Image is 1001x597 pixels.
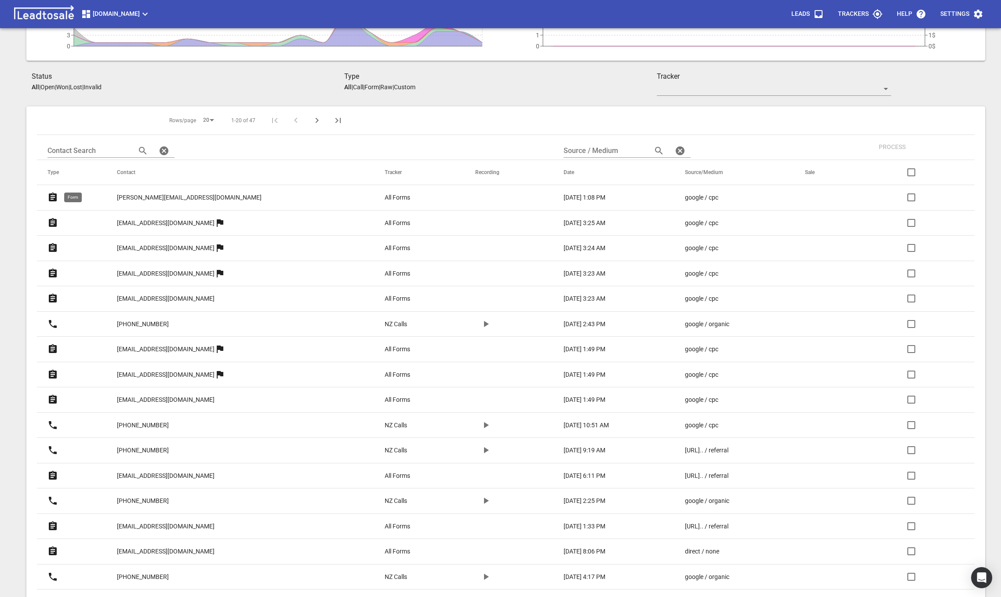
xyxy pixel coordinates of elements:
[385,193,410,202] p: All Forms
[685,320,729,329] p: google / organic
[117,541,215,562] a: [EMAIL_ADDRESS][DOMAIN_NAME]
[32,84,39,91] aside: All
[56,84,69,91] p: Won
[564,370,650,379] a: [DATE] 1:49 PM
[385,496,407,506] p: NZ Calls
[685,269,770,278] a: google / cpc
[564,496,650,506] a: [DATE] 2:25 PM
[117,313,169,335] a: [PHONE_NUMBER]
[928,32,935,39] tspan: 1$
[465,160,553,185] th: Recording
[685,345,770,354] a: google / cpc
[215,369,225,380] svg: More than one lead from this user
[657,71,891,82] h3: Tracker
[564,547,650,556] a: [DATE] 8:06 PM
[380,84,393,91] p: Raw
[117,465,215,487] a: [EMAIL_ADDRESS][DOMAIN_NAME]
[69,84,70,91] span: |
[564,193,605,202] p: [DATE] 1:08 PM
[117,288,215,309] a: [EMAIL_ADDRESS][DOMAIN_NAME]
[117,415,169,436] a: [PHONE_NUMBER]
[564,269,650,278] a: [DATE] 3:23 AM
[685,547,770,556] a: direct / none
[117,440,169,461] a: [PHONE_NUMBER]
[928,43,935,50] tspan: 0$
[685,395,718,404] p: google / cpc
[363,84,364,91] span: |
[231,117,255,124] span: 1-20 of 47
[117,187,262,208] a: [PERSON_NAME][EMAIL_ADDRESS][DOMAIN_NAME]
[385,446,440,455] a: NZ Calls
[47,344,58,354] svg: Form
[685,516,770,537] a: [URL].. / referral
[385,193,440,202] a: All Forms
[685,294,718,303] p: google / cpc
[117,339,215,360] a: [EMAIL_ADDRESS][DOMAIN_NAME]
[47,243,58,253] svg: Form
[117,212,215,234] a: [EMAIL_ADDRESS][DOMAIN_NAME]
[685,395,770,404] a: google / cpc
[685,370,770,379] a: google / cpc
[47,495,58,506] svg: Call
[536,32,539,39] tspan: 1
[385,395,410,404] p: All Forms
[385,395,440,404] a: All Forms
[64,193,82,202] div: Form
[117,572,169,582] p: [PHONE_NUMBER]
[67,43,70,50] tspan: 0
[117,269,215,278] p: [EMAIL_ADDRESS][DOMAIN_NAME]
[40,84,55,91] p: Open
[82,84,84,91] span: |
[564,294,605,303] p: [DATE] 3:23 AM
[215,243,225,253] svg: More than one lead from this user
[553,160,674,185] th: Date
[564,345,605,354] p: [DATE] 1:49 PM
[685,244,770,253] a: google / cpc
[685,547,719,556] p: direct / none
[393,84,394,91] span: |
[385,421,440,430] a: NZ Calls
[385,345,440,354] a: All Forms
[564,471,650,481] a: [DATE] 6:11 PM
[47,268,58,279] svg: Form
[84,84,102,91] p: Invalid
[364,84,379,91] p: Form
[385,244,440,253] a: All Forms
[47,293,58,304] svg: Form
[564,218,605,228] p: [DATE] 3:25 AM
[47,369,58,380] svg: Form
[379,84,380,91] span: |
[685,496,770,506] a: google / organic
[70,84,82,91] p: Lost
[117,218,215,228] p: [EMAIL_ADDRESS][DOMAIN_NAME]
[81,9,150,19] span: [DOMAIN_NAME]
[685,471,728,481] p: https://guardianangelsafety.co/guardian-angel-safe-trips/?__cf_chl_tk=crvDSZnHL3WIBghKyUkICAjtCis...
[685,244,718,253] p: google / cpc
[306,110,328,131] button: Next Page
[385,244,410,253] p: All Forms
[344,84,352,91] aside: All
[385,496,440,506] a: NZ Calls
[47,394,58,405] svg: Form
[117,364,215,386] a: [EMAIL_ADDRESS][DOMAIN_NAME]
[117,294,215,303] p: [EMAIL_ADDRESS][DOMAIN_NAME]
[47,572,58,582] svg: Call
[117,547,215,556] p: [EMAIL_ADDRESS][DOMAIN_NAME]
[685,269,718,278] p: google / cpc
[169,117,196,124] span: Rows/page
[215,218,225,228] svg: More than one lead from this user
[564,269,605,278] p: [DATE] 3:23 AM
[685,193,770,202] a: google / cpc
[39,84,40,91] span: |
[117,320,169,329] p: [PHONE_NUMBER]
[564,345,650,354] a: [DATE] 1:49 PM
[536,43,539,50] tspan: 0
[215,268,225,279] svg: More than one lead from this user
[685,345,718,354] p: google / cpc
[385,370,440,379] a: All Forms
[685,496,729,506] p: google / organic
[685,421,770,430] a: google / cpc
[200,114,217,126] div: 20
[117,421,169,430] p: [PHONE_NUMBER]
[117,395,215,404] p: [EMAIL_ADDRESS][DOMAIN_NAME]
